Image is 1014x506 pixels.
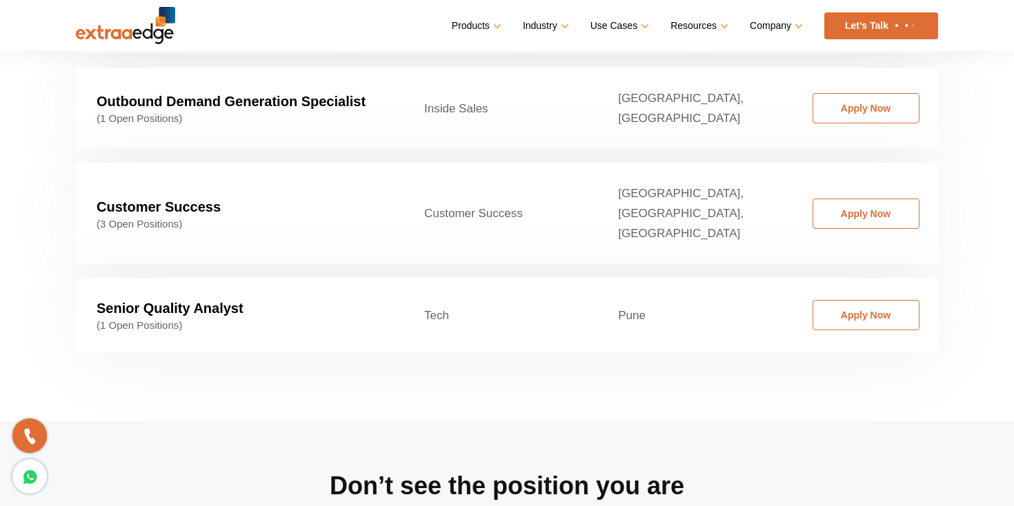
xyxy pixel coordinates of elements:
[813,93,919,123] a: Apply Now
[404,278,597,352] td: Tech
[597,163,791,264] td: [GEOGRAPHIC_DATA], [GEOGRAPHIC_DATA], [GEOGRAPHIC_DATA]
[824,12,938,39] a: Let’s Talk
[97,301,243,316] strong: Senior Quality Analyst
[597,278,791,352] td: Pune
[670,16,726,36] a: Resources
[813,199,919,229] a: Apply Now
[452,16,499,36] a: Products
[750,16,800,36] a: Company
[523,16,566,36] a: Industry
[97,199,221,214] strong: Customer Success
[813,300,919,330] a: Apply Now
[404,163,597,264] td: Customer Success
[404,68,597,149] td: Inside Sales
[97,112,383,125] span: (1 Open Positions)
[97,94,366,109] strong: Outbound Demand Generation Specialist
[97,319,383,332] span: (1 Open Positions)
[597,68,791,149] td: [GEOGRAPHIC_DATA], [GEOGRAPHIC_DATA]
[97,218,383,230] span: (3 Open Positions)
[590,16,646,36] a: Use Cases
